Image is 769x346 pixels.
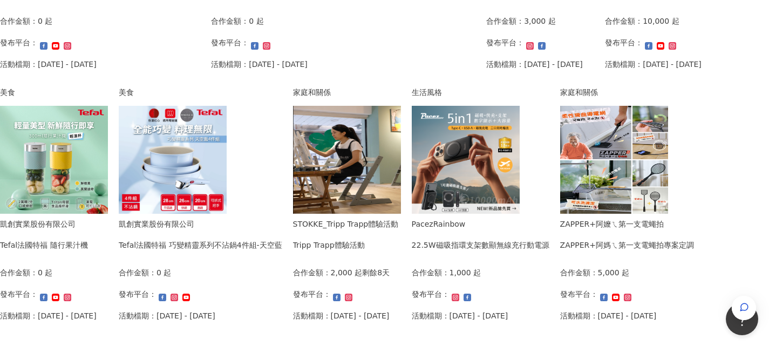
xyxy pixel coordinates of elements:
div: 凱創實業股份有限公司 [119,218,282,230]
div: ZAPPER+阿嬤ㄟ第一支電蠅拍 [560,218,694,230]
img: 坐上tripp trapp、體驗專注繪畫創作 [293,106,401,214]
p: 0 起 [38,267,52,279]
p: 0 起 [38,15,52,27]
p: 合作金額： [605,15,643,27]
p: 活動檔期：[DATE] - [DATE] [211,58,308,70]
p: 合作金額： [211,15,249,27]
div: 家庭和關係 [560,86,694,98]
div: 22.5W磁吸指環支架數顯無線充行動電源 [412,239,549,251]
img: 22.5W磁吸指環支架數顯無線充行動電源 [412,106,520,214]
div: Tefal法國特福 巧變精靈系列不沾鍋4件組-天空藍 [119,239,282,251]
p: 10,000 起 [643,15,679,27]
p: 發布平台： [119,288,156,300]
p: 合作金額： [486,15,524,27]
p: 活動檔期：[DATE] - [DATE] [293,310,390,322]
div: ZAPPER+阿媽ㄟ第一支電蠅拍專案定調 [560,239,694,251]
p: 2,000 起 [331,267,363,279]
p: 發布平台： [486,37,524,49]
p: 活動檔期：[DATE] - [DATE] [605,58,702,70]
p: 合作金額： [293,267,331,279]
p: 合作金額： [119,267,156,279]
p: 1,000 起 [450,267,481,279]
div: 家庭和關係 [293,86,401,98]
p: 0 起 [156,267,171,279]
p: 5,000 起 [598,267,630,279]
p: 發布平台： [412,288,450,300]
p: 合作金額： [560,267,598,279]
p: 剩餘8天 [362,267,390,279]
div: PacezRainbow [412,218,549,230]
div: STOKKE_Tripp Trapp體驗活動 [293,218,399,230]
p: 3,000 起 [524,15,556,27]
p: 0 起 [249,15,263,27]
p: 發布平台： [605,37,643,49]
p: 發布平台： [560,288,598,300]
p: 活動檔期：[DATE] - [DATE] [486,58,583,70]
div: Tripp Trapp體驗活動 [293,239,399,251]
img: Tefal法國特福 巧變精靈系列不沾鍋4件組 開團 [119,106,227,214]
p: 活動檔期：[DATE] - [DATE] [412,310,508,322]
div: 生活風格 [412,86,549,98]
div: 美食 [119,86,282,98]
p: 發布平台： [211,37,249,49]
iframe: Help Scout Beacon - Open [726,303,758,335]
img: ZAPPER+阿媽ㄟ第一支電蠅拍專案定調 [560,106,668,214]
p: 活動檔期：[DATE] - [DATE] [560,310,657,322]
p: 活動檔期：[DATE] - [DATE] [119,310,215,322]
p: 合作金額： [412,267,450,279]
p: 發布平台： [293,288,331,300]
